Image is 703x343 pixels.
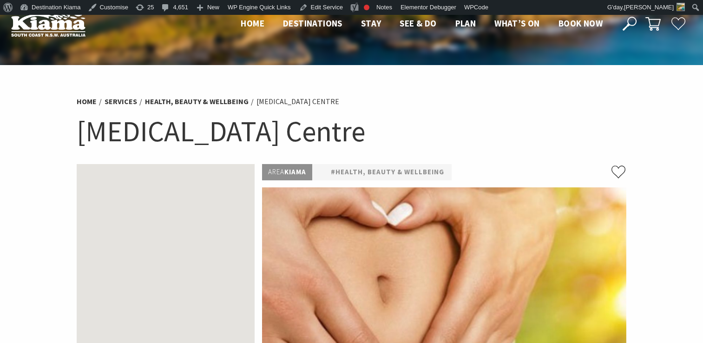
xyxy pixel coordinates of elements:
span: Area [268,167,284,176]
a: Home [77,97,97,106]
span: Destinations [283,18,342,29]
a: #Health, Beauty & Wellbeing [331,166,444,178]
span: Plan [455,18,476,29]
img: Kiama Logo [11,11,85,37]
a: Services [105,97,137,106]
span: What’s On [494,18,540,29]
span: Stay [361,18,381,29]
span: See & Do [400,18,436,29]
span: Home [241,18,264,29]
li: [MEDICAL_DATA] Centre [256,96,339,108]
span: [PERSON_NAME] [624,4,674,11]
nav: Main Menu [231,16,612,32]
h1: [MEDICAL_DATA] Centre [77,112,627,150]
a: Health, Beauty & Wellbeing [145,97,249,106]
p: Kiama [262,164,312,180]
span: Book now [558,18,603,29]
div: Focus keyphrase not set [364,5,369,10]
